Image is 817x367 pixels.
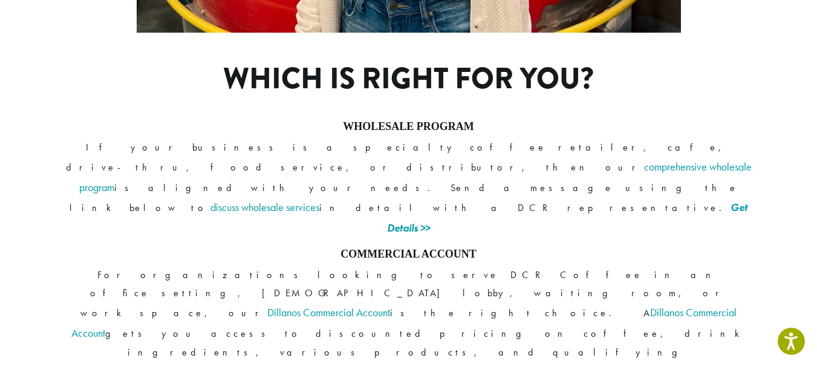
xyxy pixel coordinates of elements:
a: Dillanos Commercial Account [267,305,390,319]
h4: COMMERCIAL ACCOUNT [64,248,754,261]
p: If your business is a specialty coffee retailer, cafe, drive-thru, food service, or distributor, ... [64,138,754,238]
a: discuss wholesale services [210,200,319,214]
a: comprehensive wholesale program [79,160,752,194]
h1: Which is right for you? [150,62,667,97]
h4: WHOLESALE PROGRAM [64,120,754,134]
a: Dillanos Commercial Account [71,305,737,340]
